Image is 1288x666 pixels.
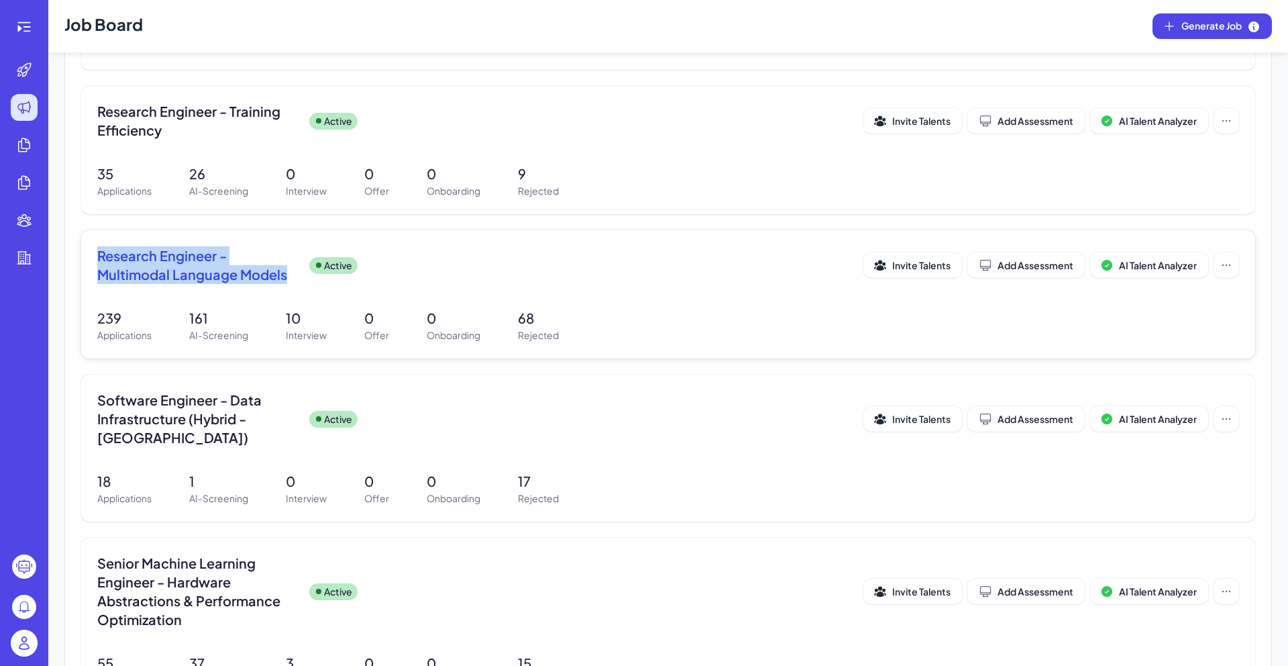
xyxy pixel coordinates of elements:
p: 26 [189,164,248,184]
button: Add Assessment [967,252,1085,278]
p: Interview [286,328,327,342]
p: AI-Screening [189,184,248,198]
button: Add Assessment [967,108,1085,134]
span: Invite Talents [892,115,951,127]
p: 18 [97,471,152,491]
button: AI Talent Analyzer [1090,108,1208,134]
span: Invite Talents [892,585,951,598]
p: Rejected [518,184,559,198]
span: Invite Talents [892,413,951,425]
p: Onboarding [427,328,480,342]
span: AI Talent Analyzer [1119,585,1197,598]
p: Applications [97,328,152,342]
p: Active [324,585,352,599]
span: Invite Talents [892,259,951,271]
button: Invite Talents [863,579,962,604]
p: 17 [518,471,559,491]
button: Invite Talents [863,108,962,134]
p: 0 [427,164,480,184]
p: AI-Screening [189,491,248,506]
p: Offer [364,184,389,198]
div: Add Assessment [979,412,1073,426]
button: Generate Job [1152,13,1272,39]
p: Applications [97,491,152,506]
p: Onboarding [427,491,480,506]
span: Research Engineer - Training Efficiency [97,102,299,140]
p: 0 [286,164,327,184]
p: 1 [189,471,248,491]
p: Onboarding [427,184,480,198]
button: AI Talent Analyzer [1090,579,1208,604]
span: AI Talent Analyzer [1119,259,1197,271]
p: Active [324,412,352,426]
p: 0 [364,308,389,328]
p: 35 [97,164,152,184]
p: 10 [286,308,327,328]
p: 0 [364,164,389,184]
div: Add Assessment [979,258,1073,272]
p: 239 [97,308,152,328]
span: Research Engineer - Multimodal Language Models [97,246,299,284]
p: Active [324,114,352,128]
button: Invite Talents [863,252,962,278]
p: Applications [97,184,152,198]
span: AI Talent Analyzer [1119,115,1197,127]
p: 9 [518,164,559,184]
span: Senior Machine Learning Engineer - Hardware Abstractions & Performance Optimization [97,554,299,629]
button: AI Talent Analyzer [1090,406,1208,432]
button: AI Talent Analyzer [1090,252,1208,278]
p: Offer [364,491,389,506]
span: AI Talent Analyzer [1119,413,1197,425]
p: Active [324,258,352,273]
p: Rejected [518,491,559,506]
p: AI-Screening [189,328,248,342]
p: 0 [286,471,327,491]
span: Generate Job [1181,19,1260,34]
button: Invite Talents [863,406,962,432]
button: Add Assessment [967,579,1085,604]
span: Software Engineer - Data Infrastructure (Hybrid - [GEOGRAPHIC_DATA]) [97,391,299,447]
img: user_logo.png [11,630,38,657]
div: Add Assessment [979,114,1073,128]
p: 0 [427,308,480,328]
p: 68 [518,308,559,328]
p: 0 [427,471,480,491]
p: Interview [286,184,327,198]
div: Add Assessment [979,585,1073,598]
p: 161 [189,308,248,328]
p: Offer [364,328,389,342]
button: Add Assessment [967,406,1085,432]
p: 0 [364,471,389,491]
p: Rejected [518,328,559,342]
p: Interview [286,491,327,506]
